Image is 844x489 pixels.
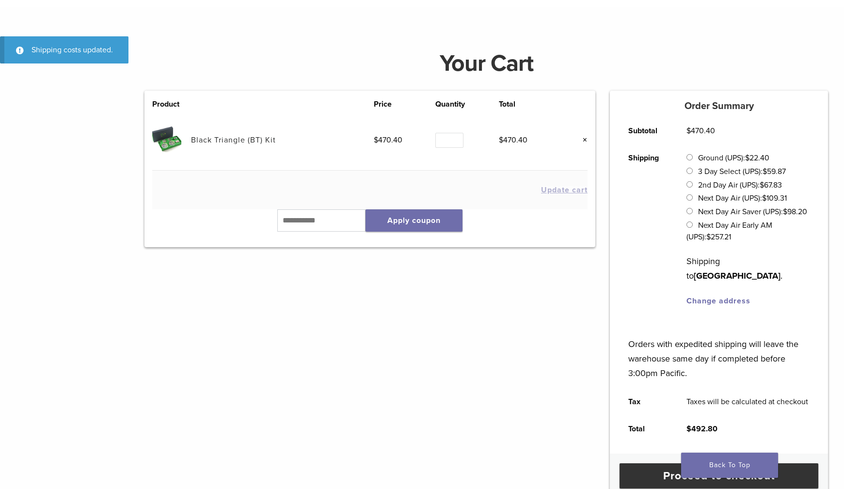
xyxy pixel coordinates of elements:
a: Remove this item [575,134,588,146]
th: Tax [617,388,675,415]
span: $ [783,207,787,217]
label: Next Day Air Early AM (UPS): [686,221,772,242]
span: $ [499,135,503,145]
h5: Order Summary [610,100,828,112]
label: 3 Day Select (UPS): [698,167,786,176]
h1: Your Cart [137,52,835,75]
span: $ [760,180,764,190]
th: Total [617,415,675,442]
span: $ [762,193,766,203]
label: Next Day Air Saver (UPS): [698,207,807,217]
th: Quantity [435,98,499,110]
bdi: 98.20 [783,207,807,217]
th: Price [374,98,435,110]
bdi: 492.80 [686,424,717,434]
label: Ground (UPS): [698,153,769,163]
th: Subtotal [617,117,675,144]
label: Next Day Air (UPS): [698,193,787,203]
bdi: 67.83 [760,180,782,190]
th: Shipping [617,144,675,315]
span: $ [686,424,691,434]
bdi: 470.40 [686,126,715,136]
a: Proceed to checkout [620,463,818,489]
p: Orders with expedited shipping will leave the warehouse same day if completed before 3:00pm Pacific. [628,322,810,380]
bdi: 257.21 [706,232,731,242]
bdi: 470.40 [374,135,402,145]
strong: [GEOGRAPHIC_DATA] [694,270,780,281]
p: Shipping to . [686,254,810,283]
label: 2nd Day Air (UPS): [698,180,782,190]
th: Total [499,98,560,110]
button: Apply coupon [366,209,462,232]
span: $ [745,153,749,163]
span: $ [763,167,767,176]
th: Product [152,98,191,110]
td: Taxes will be calculated at checkout [675,388,819,415]
bdi: 470.40 [499,135,527,145]
img: Black Triangle (BT) Kit [152,126,181,154]
bdi: 22.40 [745,153,769,163]
a: Black Triangle (BT) Kit [191,135,276,145]
span: $ [706,232,711,242]
button: Update cart [541,186,588,194]
span: $ [686,126,691,136]
a: Change address [686,296,750,306]
bdi: 59.87 [763,167,786,176]
a: Back To Top [681,453,778,478]
bdi: 109.31 [762,193,787,203]
span: $ [374,135,378,145]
